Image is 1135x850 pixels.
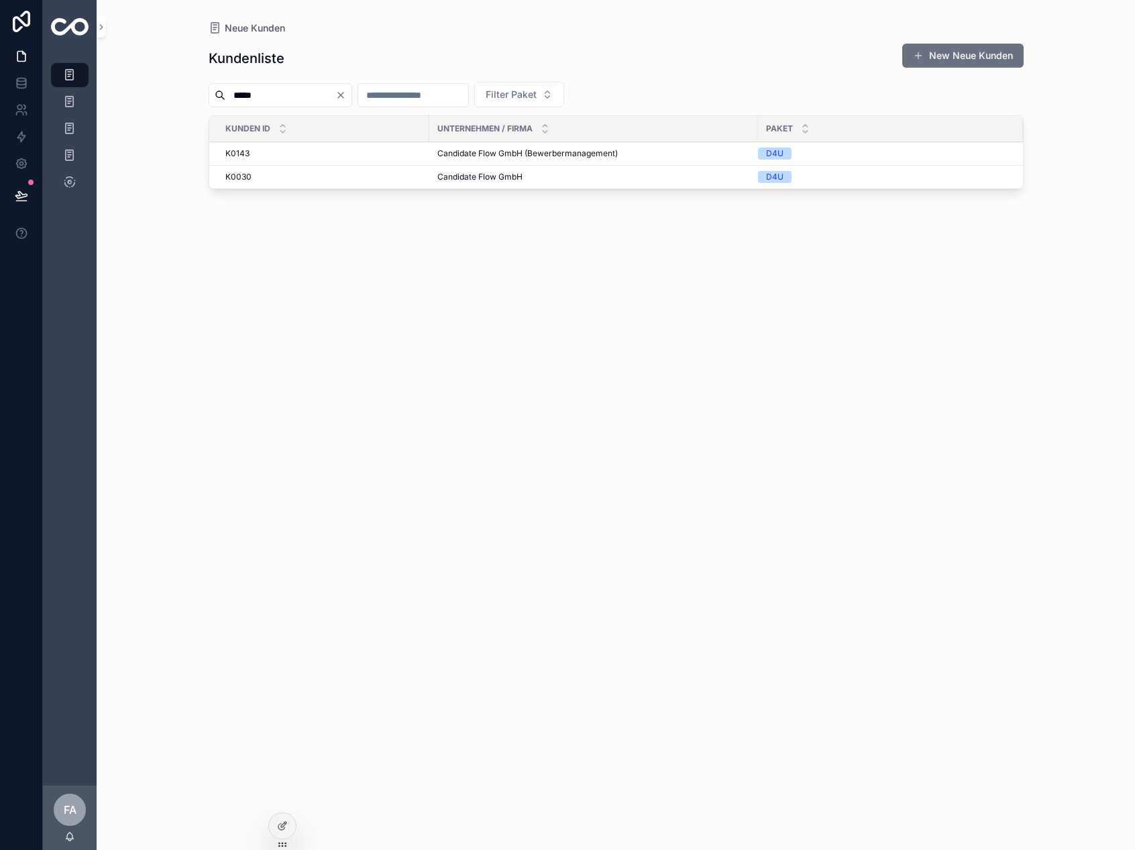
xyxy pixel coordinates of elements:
font: FA [64,803,76,816]
span: Paket [766,123,793,134]
div: D4U [766,171,783,183]
img: App-Logo [51,18,89,36]
button: Clear [335,90,352,101]
span: K0143 [225,148,250,159]
a: K0143 [225,148,421,159]
div: scrollbarer Inhalt [43,54,97,212]
a: D4U [758,171,1007,183]
span: Neue Kunden [225,21,285,35]
span: Candidate Flow GmbH [437,172,523,182]
button: Select Button [474,82,564,107]
a: K0030 [225,172,421,182]
span: Candidate Flow GmbH (Bewerbermanagement) [437,148,618,159]
div: D4U [766,147,783,160]
a: Candidate Flow GmbH [437,172,750,182]
span: Kunden ID [225,123,270,134]
a: Candidate Flow GmbH (Bewerbermanagement) [437,148,750,159]
button: New Neue Kunden [902,44,1024,68]
span: Filter Paket [486,88,537,101]
span: Unternehmen / Firma [437,123,533,134]
a: D4U [758,147,1007,160]
span: K0030 [225,172,252,182]
a: Neue Kunden [209,21,285,35]
h1: Kundenliste [209,49,284,68]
